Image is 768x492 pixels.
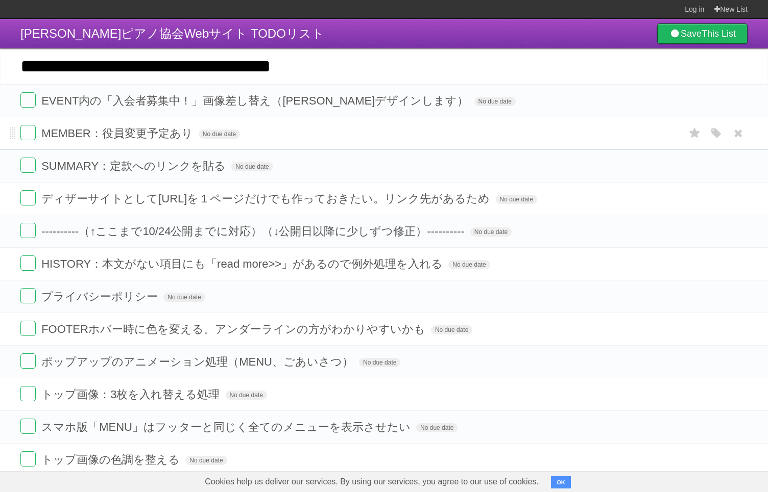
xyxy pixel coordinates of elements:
label: Done [20,190,36,205]
label: Done [20,353,36,369]
span: No due date [448,260,490,269]
span: プライバシーポリシー [41,290,160,303]
label: Done [20,125,36,140]
label: Done [20,288,36,303]
span: MEMBER：役員変更予定あり [41,127,196,140]
label: Star task [685,125,705,142]
label: Done [20,321,36,336]
span: [PERSON_NAME]ピアノ協会Webサイト TODOリスト [20,27,324,40]
span: No due date [416,423,458,432]
span: スマホ版「MENU」はフッターと同じく全てのメニューを表示させたい [41,421,413,433]
span: トップ画像：3枚を入れ替える処理 [41,388,222,401]
span: ディザーサイトとして[URL]を１ページだけでも作っておきたい。リンク先があるため [41,192,492,205]
span: No due date [163,293,205,302]
span: EVENT内の「入会者募集中！」画像差し替え（[PERSON_NAME]デザインします） [41,94,471,107]
label: Done [20,92,36,108]
span: ポップアップのアニメーション処理（MENU、ごあいさつ） [41,355,356,368]
span: No due date [199,130,240,139]
span: No due date [231,162,273,171]
b: This List [702,29,736,39]
label: Done [20,255,36,271]
span: No due date [496,195,537,204]
span: トップ画像の色調を整える [41,453,182,466]
span: No due date [359,358,400,367]
span: Cookies help us deliver our services. By using our services, you agree to our use of cookies. [195,472,549,492]
label: Done [20,386,36,401]
button: OK [551,476,571,488]
span: FOOTERホバー時に色を変える。アンダーラインの方がわかりやすいかも [41,323,428,335]
label: Done [20,451,36,467]
span: HISTORY：本文がない項目にも「read more>>」があるので例外処理を入れる [41,257,445,270]
label: Done [20,419,36,434]
label: Done [20,223,36,238]
span: ----------（↑ここまで10/24公開までに対応）（↓公開日以降に少しずつ修正）---------- [41,225,467,238]
a: SaveThis List [657,23,748,44]
span: No due date [226,391,267,400]
label: Done [20,158,36,173]
span: SUMMARY：定款へのリンクを貼る [41,160,228,172]
span: No due date [185,456,227,465]
span: No due date [474,97,516,106]
span: No due date [431,325,472,334]
span: No due date [470,227,512,237]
